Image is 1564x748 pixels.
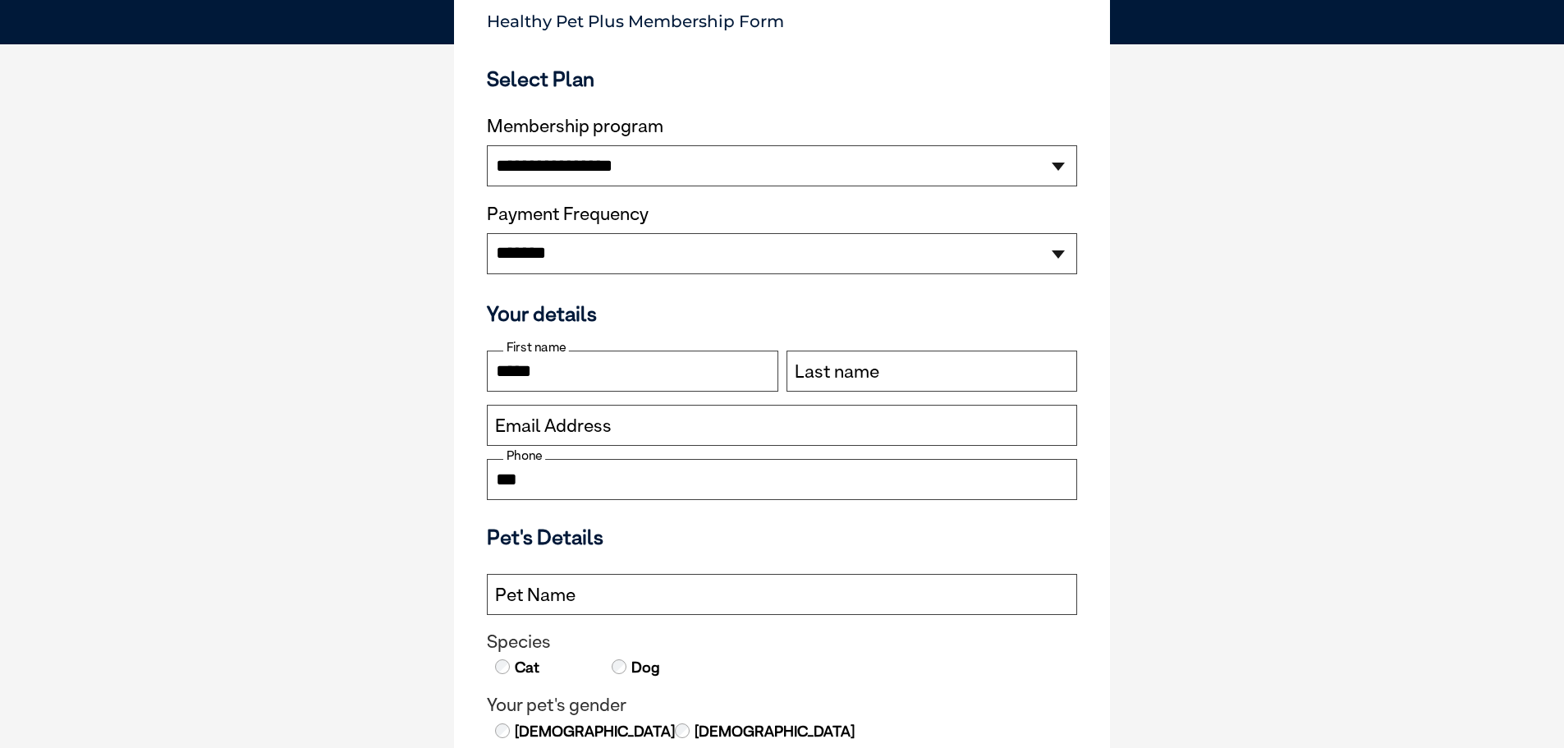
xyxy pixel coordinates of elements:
[487,301,1077,326] h3: Your details
[693,721,855,742] label: [DEMOGRAPHIC_DATA]
[487,695,1077,716] legend: Your pet's gender
[480,525,1084,549] h3: Pet's Details
[503,340,569,355] label: First name
[487,116,1077,137] label: Membership program
[795,361,879,383] label: Last name
[513,721,675,742] label: [DEMOGRAPHIC_DATA]
[487,67,1077,91] h3: Select Plan
[487,4,1077,31] p: Healthy Pet Plus Membership Form
[487,204,649,225] label: Payment Frequency
[630,657,660,678] label: Dog
[503,448,545,463] label: Phone
[495,415,612,437] label: Email Address
[513,657,539,678] label: Cat
[487,631,1077,653] legend: Species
